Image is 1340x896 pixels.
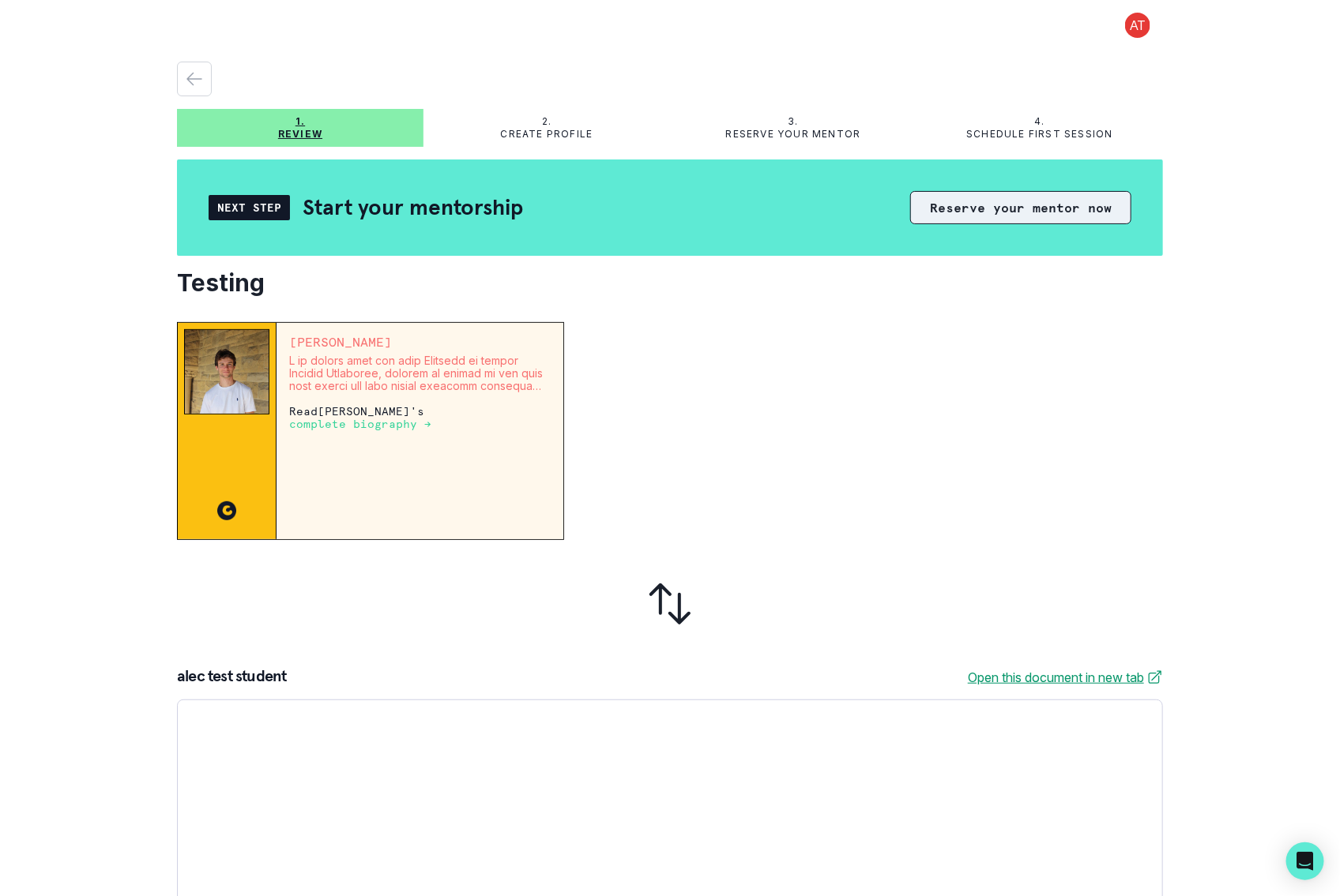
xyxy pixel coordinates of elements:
p: 2. [542,115,551,128]
h2: Start your mentorship [303,193,523,221]
p: 3. [788,115,798,128]
p: Schedule first session [966,128,1112,141]
p: Review [278,128,322,141]
p: complete biography → [289,418,431,430]
p: Create profile [501,128,593,141]
div: Next Step [209,195,290,220]
img: CC image [217,501,236,520]
p: [PERSON_NAME] [289,336,551,348]
button: profile picture [1112,13,1163,38]
p: 4. [1034,115,1045,128]
a: complete biography → [289,417,431,430]
div: Open Intercom Messenger [1286,842,1324,880]
button: Reserve your mentor now [910,191,1131,224]
p: alec test student [177,668,286,687]
p: 1. [295,115,305,128]
p: Read [PERSON_NAME] 's [289,405,551,430]
a: Open this document in new tab [968,668,1163,687]
p: Reserve your mentor [726,128,861,141]
p: L ip dolors amet con adip Elitsedd ei tempor Incidid Utlaboree, dolorem al enimad mi ven quis nos... [289,354,551,392]
h2: Testing [177,268,1163,297]
img: Mentor Image [184,329,269,414]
